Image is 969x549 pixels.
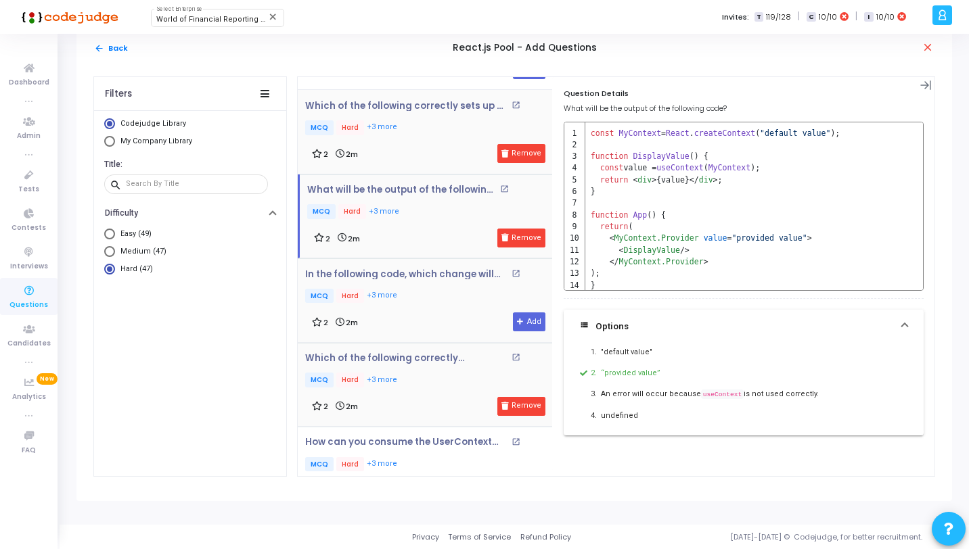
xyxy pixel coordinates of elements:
mat-icon: open_in_new [512,269,520,278]
span: 2m [346,402,358,411]
mat-radio-group: Select Library [104,229,276,281]
span: Admin [17,130,41,142]
span: Question Details [564,88,629,99]
mat-expansion-panel-header: Options [564,310,924,343]
span: 2. [587,366,601,380]
mat-icon: search [110,178,126,191]
span: const [591,128,614,138]
div: Options [564,343,924,435]
mat-icon: view_list [580,320,592,333]
span: Interviews [10,261,48,272]
span: div [637,175,652,185]
span: World of Financial Reporting (1163) [156,15,282,24]
span: < /> [619,245,690,255]
span: App [633,210,647,220]
span: function [591,151,629,161]
p: Which of the following correctly sets up a context and provides a value? [305,101,508,112]
span: 10/10 [876,11,895,23]
h6: Difficulty [105,208,138,218]
td: } [585,280,840,297]
span: 1. [587,345,601,359]
span: 2 [323,318,328,327]
h6: Title: [104,160,273,170]
span: 10/10 [819,11,837,23]
span: MyContext.Provider [619,257,704,266]
span: Medium (47) [115,246,166,258]
span: div [699,175,713,185]
span: 2m [346,318,358,327]
span: MCQ [305,120,334,135]
mat-icon: open_in_new [512,101,520,110]
h5: React.js Pool - Add Questions [453,43,597,54]
mat-icon: open_in_new [512,353,520,362]
td: } [585,186,840,197]
span: Questions [9,300,48,311]
button: Add [513,312,546,331]
mat-icon: open_in_new [512,437,520,446]
span: "default value" [760,128,830,138]
span: 4. [587,409,601,423]
button: +3 more [366,458,398,471]
mat-icon: Clear [268,11,279,22]
span: 2m [348,235,360,243]
button: Back [93,42,129,55]
span: < = > [610,233,812,243]
span: createContext [694,128,755,138]
mat-radio-group: Select Library [104,118,276,150]
p: "default value" [601,345,847,359]
span: DisplayValue [623,245,679,255]
span: useContext [656,163,704,172]
span: Analytics [12,391,46,403]
span: DisplayValue [633,151,689,161]
button: +3 more [366,374,398,387]
span: MCQ [305,457,334,472]
span: FAQ [22,445,36,456]
span: Codejudge Library [120,119,186,128]
mat-icon: close [922,41,935,55]
td: ; [585,174,840,186]
span: const [600,163,624,172]
a: Privacy [412,531,439,543]
span: 2 [323,402,328,411]
span: Hard (47) [115,264,153,275]
td: value = ( ); [585,162,840,174]
td: = . ( ); [585,122,840,139]
span: 2m [346,150,358,159]
div: [DATE]-[DATE] © Codejudge, for better recruitment. [571,531,952,543]
span: 119/128 [766,11,791,23]
span: I [864,12,873,22]
span: </ > [690,175,718,185]
span: MCQ [305,289,334,304]
code: useContext [701,389,744,399]
td: ); [585,268,840,279]
mat-icon: open_in_new [500,185,509,193]
p: How can you consume the UserContext inside the Profile functional component? [305,437,508,448]
span: React [666,128,690,138]
span: </ > [610,257,708,266]
span: MyContext [619,128,662,138]
button: Remove [497,397,546,416]
input: Search By Title [126,180,263,188]
span: Dashboard [9,77,49,89]
label: Invites: [722,11,749,23]
div: Filters [105,89,132,99]
span: return [600,222,629,231]
p: What will be the output of the following code? [564,103,924,114]
span: 3. [587,387,601,401]
span: "provided value" [731,233,807,243]
span: < > [633,175,656,185]
span: Easy (49) [115,229,152,240]
p: An error will occur because is not used correctly. [601,387,847,402]
span: MCQ [305,373,334,387]
span: MCQ [307,204,336,219]
span: MyContext.Provider [614,233,699,243]
span: Hard [338,204,366,219]
button: Remove [497,229,546,247]
a: Terms of Service [448,531,511,543]
span: return [600,175,629,185]
span: New [37,373,58,385]
button: +3 more [366,289,398,302]
span: Hard [336,120,364,135]
img: logo [17,3,118,30]
span: MyContext [708,163,751,172]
